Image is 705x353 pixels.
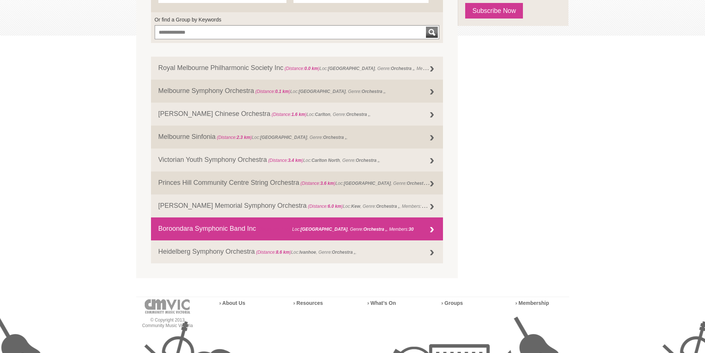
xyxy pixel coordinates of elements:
span: Loc: , Genre: , [267,158,380,163]
strong: Carlton North [312,158,340,163]
strong: Orchestra , [376,204,399,209]
span: (Distance: ) [308,204,343,209]
strong: Carlton [315,112,330,117]
strong: Kew [351,204,360,209]
a: › Groups [442,300,463,306]
span: Loc: , Genre: , [271,112,371,117]
strong: Ivanhoe [299,250,316,255]
a: Royal Melbourne Philharmonic Society Inc (Distance:0.0 km)Loc:[GEOGRAPHIC_DATA], Genre:Orchestra ... [151,57,443,80]
strong: [GEOGRAPHIC_DATA] [260,135,307,140]
img: cmvic-logo-footer.png [145,299,190,314]
strong: Orchestra , [332,250,355,255]
strong: 8.2 km [277,227,291,232]
label: Or find a Group by Keywords [155,16,440,23]
strong: [GEOGRAPHIC_DATA] [299,89,346,94]
strong: Orchestra , [362,89,385,94]
strong: 2.3 km [236,135,250,140]
span: Loc: , Genre: , Members: [256,227,414,232]
span: (Distance: ) [301,181,336,186]
strong: Orchestra , [356,158,379,163]
strong: 3.4 km [288,158,302,163]
strong: Orchestra , [391,66,414,71]
strong: 0.1 km [275,89,289,94]
a: Melbourne Symphony Orchestra (Distance:0.1 km)Loc:[GEOGRAPHIC_DATA], Genre:Orchestra ,, [151,80,443,103]
a: › About Us [219,300,245,306]
p: © Copyright 2013 Community Music Victoria [136,317,199,329]
strong: 8.6 km [276,250,289,255]
span: Loc: , Genre: , [299,179,431,186]
a: Heidelberg Symphony Orchestra (Distance:8.6 km)Loc:Ivanhoe, Genre:Orchestra ,, [151,240,443,263]
strong: Orchestra , [346,112,370,117]
a: › What’s On [367,300,396,306]
span: Loc: , Genre: , Members: [307,202,438,209]
span: (Distance: ) [272,112,307,117]
a: [PERSON_NAME] Memorial Symphony Orchestra (Distance:6.0 km)Loc:Kew, Genre:Orchestra ,, Members:va... [151,194,443,217]
span: (Distance: ) [217,135,252,140]
span: Loc: , Genre: , [255,250,356,255]
a: Victorian Youth Symphony Orchestra (Distance:3.4 km)Loc:Carlton North, Genre:Orchestra ,, [151,149,443,171]
strong: [GEOGRAPHIC_DATA] [301,227,348,232]
strong: 3.6 km [320,181,334,186]
strong: 30 [409,227,413,232]
span: (Distance: ) [257,227,292,232]
a: Princes Hill Community Centre String Orchestra (Distance:3.6 km)Loc:[GEOGRAPHIC_DATA], Genre:Orch... [151,171,443,194]
span: (Distance: ) [255,89,291,94]
strong: Orchestra , [407,179,430,186]
span: Loc: , Genre: , [254,89,386,94]
strong: 6.0 km [328,204,341,209]
span: (Distance: ) [256,250,291,255]
span: Loc: , Genre: , Members: [283,64,443,71]
strong: Orchestra , [323,135,346,140]
span: (Distance: ) [268,158,303,163]
a: Melbourne Sinfonia (Distance:2.3 km)Loc:[GEOGRAPHIC_DATA], Genre:Orchestra ,, [151,126,443,149]
span: (Distance: ) [285,66,320,71]
strong: 1.6 km [291,112,305,117]
span: Loc: , Genre: , [216,135,348,140]
a: › Resources [293,300,323,306]
strong: 0.0 km [305,66,318,71]
a: [PERSON_NAME] Chinese Orchestra (Distance:1.6 km)Loc:Carlton, Genre:Orchestra ,, [151,103,443,126]
a: Subscribe Now [465,3,523,19]
strong: 160 [436,66,443,71]
a: Boroondara Symphonic Band Inc (Distance:8.2 km)Loc:[GEOGRAPHIC_DATA], Genre:Orchestra ,, Members:30 [151,217,443,240]
strong: [GEOGRAPHIC_DATA] [344,181,391,186]
strong: [GEOGRAPHIC_DATA] [328,66,375,71]
a: › Membership [516,300,549,306]
strong: Orchestra , [363,227,387,232]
